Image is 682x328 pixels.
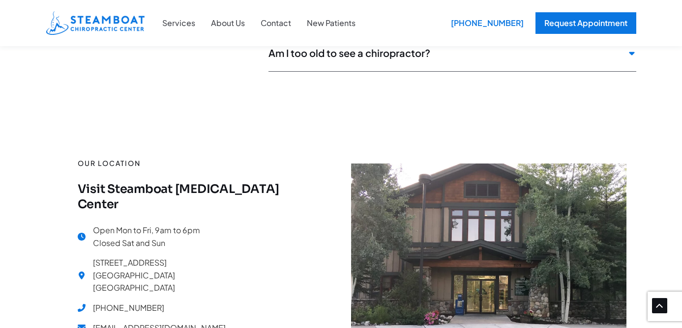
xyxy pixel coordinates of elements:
a: Contact [253,17,299,29]
span: [PHONE_NUMBER] [93,301,164,314]
nav: Site Navigation [154,11,363,35]
span: Open Mon to Fri, 9am to 6pm Closed Sat and Sun [93,224,200,249]
h4: Visit Steamboat [MEDICAL_DATA] Center [78,182,310,212]
span: Am I too old to see a chiropractor? [268,47,623,59]
a: About Us [203,17,253,29]
div: [PHONE_NUMBER] [444,12,531,34]
a: Request Appointment [535,12,636,34]
img: Steamboat Chiropractic Center [46,11,145,35]
a: Services [154,17,203,29]
p: Our location [78,157,310,170]
a: [PHONE_NUMBER] [444,12,526,34]
a: New Patients [299,17,363,29]
span: [STREET_ADDRESS] [GEOGRAPHIC_DATA] [GEOGRAPHIC_DATA] [93,256,175,294]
